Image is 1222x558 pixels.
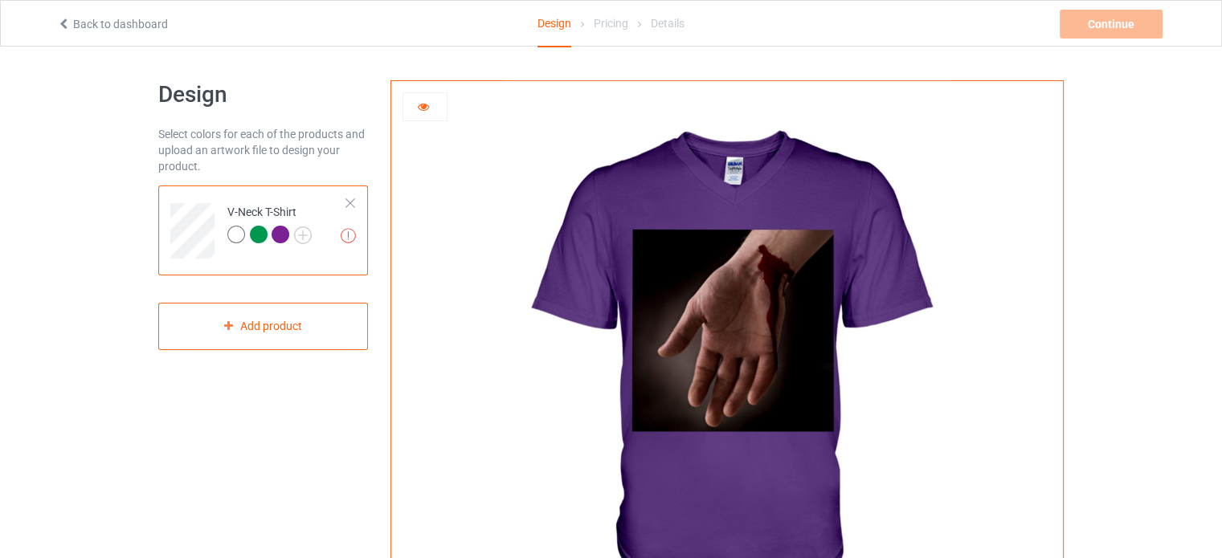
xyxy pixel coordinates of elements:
[57,18,168,31] a: Back to dashboard
[158,185,368,275] div: V-Neck T-Shirt
[158,126,368,174] div: Select colors for each of the products and upload an artwork file to design your product.
[537,1,571,47] div: Design
[227,204,312,242] div: V-Neck T-Shirt
[158,80,368,109] h1: Design
[294,226,312,244] img: svg+xml;base64,PD94bWwgdmVyc2lvbj0iMS4wIiBlbmNvZGluZz0iVVRGLTgiPz4KPHN2ZyB3aWR0aD0iMjJweCIgaGVpZ2...
[341,228,356,243] img: exclamation icon
[158,303,368,350] div: Add product
[651,1,685,46] div: Details
[594,1,628,46] div: Pricing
